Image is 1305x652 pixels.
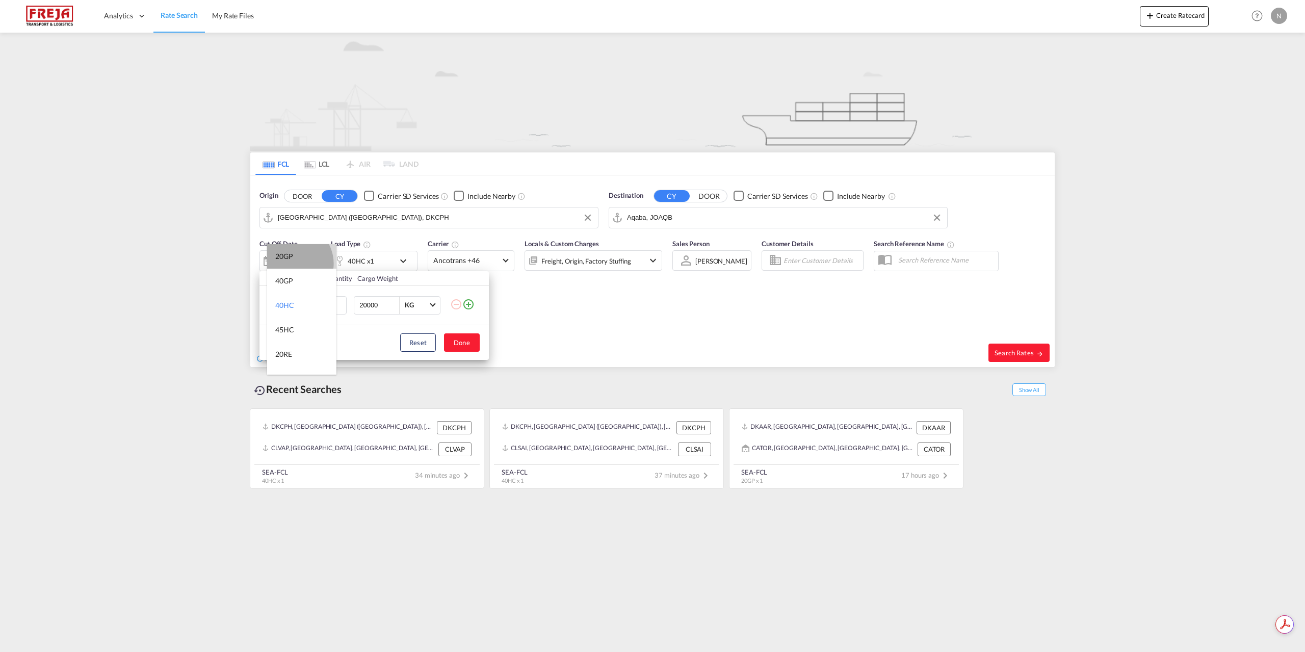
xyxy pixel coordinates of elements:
[275,349,292,359] div: 20RE
[275,300,294,310] div: 40HC
[275,374,292,384] div: 40RE
[275,325,294,335] div: 45HC
[275,276,293,286] div: 40GP
[275,251,293,262] div: 20GP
